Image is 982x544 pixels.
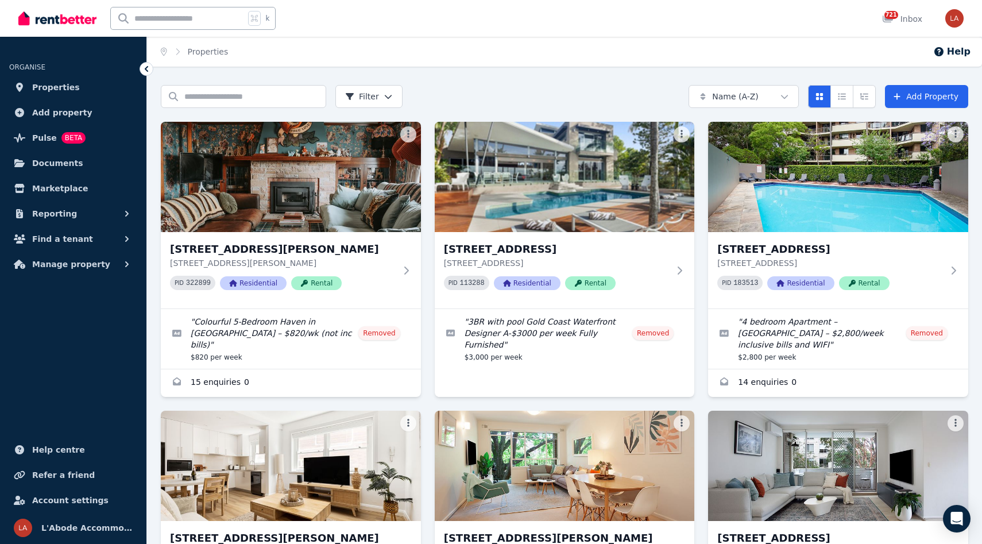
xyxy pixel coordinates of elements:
a: Help centre [9,438,137,461]
span: Documents [32,156,83,170]
a: Edit listing: Colourful 5-Bedroom Haven in East Launceston – $820/wk (not inc bills) [161,309,421,369]
div: View options [808,85,876,108]
span: Find a tenant [32,232,93,246]
a: Marketplace [9,177,137,200]
span: Reporting [32,207,77,221]
h3: [STREET_ADDRESS] [444,241,670,257]
p: [STREET_ADDRESS][PERSON_NAME] [170,257,396,269]
img: L'Abode Accommodation Specialist [945,9,964,28]
a: 1 Beulah Gardens, East Launceston[STREET_ADDRESS][PERSON_NAME][STREET_ADDRESS][PERSON_NAME]PID 32... [161,122,421,308]
a: Edit listing: 4 bedroom Apartment – Darlinghurst – $2,800/week inclusive bills and WIFI [708,309,968,369]
span: Residential [494,276,560,290]
button: Filter [335,85,403,108]
span: ORGANISE [9,63,45,71]
span: Refer a friend [32,468,95,482]
button: Name (A-Z) [689,85,799,108]
p: [STREET_ADDRESS] [717,257,943,269]
span: Residential [220,276,287,290]
a: Enquiries for 1 Beulah Gardens, East Launceston [161,369,421,397]
div: Open Intercom Messenger [943,505,971,533]
span: 721 [884,11,898,19]
span: Account settings [32,493,109,507]
a: Enquiries for 1/1 Tewkesbury Ave, Darlinghurst [708,369,968,397]
a: Refer a friend [9,464,137,487]
img: 1 Platypus Avenue, Sorrento [435,122,695,232]
span: Rental [291,276,342,290]
span: Marketplace [32,182,88,195]
span: Manage property [32,257,110,271]
span: Filter [345,91,379,102]
button: More options [948,415,964,431]
a: Edit listing: 3BR with pool Gold Coast Waterfront Designer A-$3000 per week Fully Furnished [435,309,695,369]
button: More options [400,415,416,431]
small: PID [722,280,731,286]
button: Compact list view [830,85,853,108]
button: Manage property [9,253,137,276]
button: Reporting [9,202,137,225]
span: L'Abode Accommodation Specialist [41,521,133,535]
img: 1/18-20 Wellington Street, Bondi [708,411,968,521]
h3: [STREET_ADDRESS][PERSON_NAME] [170,241,396,257]
span: Pulse [32,131,57,145]
a: Properties [9,76,137,99]
code: 183513 [733,279,758,287]
a: Account settings [9,489,137,512]
span: k [265,14,269,23]
a: Add property [9,101,137,124]
button: More options [674,126,690,142]
code: 322899 [186,279,211,287]
a: PulseBETA [9,126,137,149]
a: 1/1 Tewkesbury Ave, Darlinghurst[STREET_ADDRESS][STREET_ADDRESS]PID 183513ResidentialRental [708,122,968,308]
small: PID [449,280,458,286]
a: Documents [9,152,137,175]
a: Properties [188,47,229,56]
button: Help [933,45,971,59]
button: More options [948,126,964,142]
button: Card view [808,85,831,108]
span: Rental [565,276,616,290]
button: More options [674,415,690,431]
img: 1/1a Sandridge Street, Bondi [161,411,421,521]
p: [STREET_ADDRESS] [444,257,670,269]
span: Add property [32,106,92,119]
nav: Breadcrumb [147,37,242,67]
img: 1 Beulah Gardens, East Launceston [161,122,421,232]
span: Residential [767,276,834,290]
img: L'Abode Accommodation Specialist [14,519,32,537]
div: Inbox [882,13,922,25]
button: More options [400,126,416,142]
img: 1/1 Tewkesbury Ave, Darlinghurst [708,122,968,232]
small: PID [175,280,184,286]
img: RentBetter [18,10,96,27]
span: BETA [61,132,86,144]
span: Name (A-Z) [712,91,759,102]
span: Help centre [32,443,85,457]
code: 113288 [460,279,485,287]
img: 1/2 Holt Street, Double Bay [435,411,695,521]
button: Find a tenant [9,227,137,250]
button: Expanded list view [853,85,876,108]
span: Rental [839,276,890,290]
h3: [STREET_ADDRESS] [717,241,943,257]
a: 1 Platypus Avenue, Sorrento[STREET_ADDRESS][STREET_ADDRESS]PID 113288ResidentialRental [435,122,695,308]
span: Properties [32,80,80,94]
a: Add Property [885,85,968,108]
